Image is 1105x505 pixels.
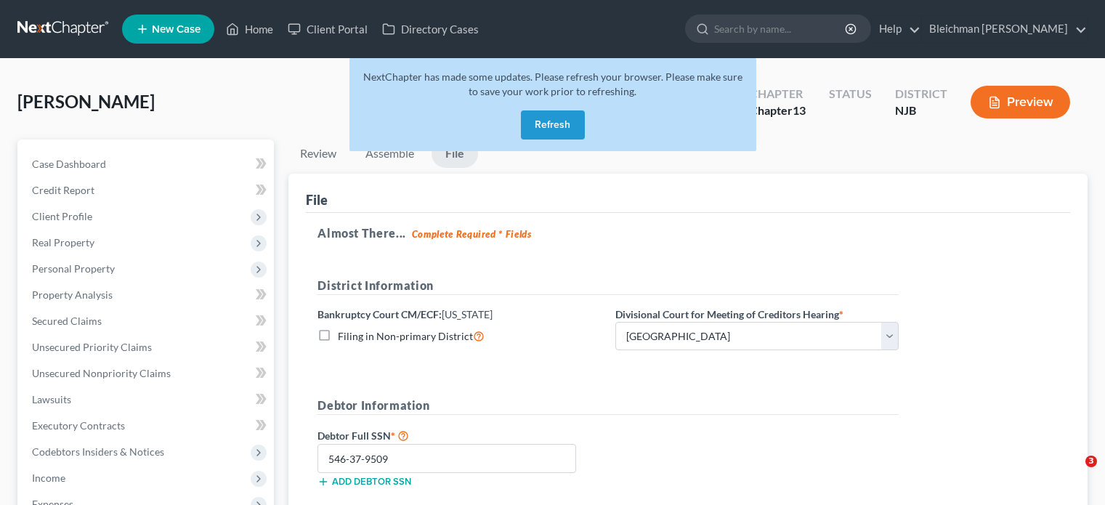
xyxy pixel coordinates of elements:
[872,16,920,42] a: Help
[1085,456,1097,467] span: 3
[714,15,847,42] input: Search by name...
[32,419,125,432] span: Executory Contracts
[219,16,280,42] a: Home
[32,210,92,222] span: Client Profile
[32,445,164,458] span: Codebtors Insiders & Notices
[750,86,806,102] div: Chapter
[615,307,843,322] label: Divisional Court for Meeting of Creditors Hearing
[971,86,1070,118] button: Preview
[895,86,947,102] div: District
[317,476,411,488] button: Add debtor SSN
[280,16,375,42] a: Client Portal
[363,70,742,97] span: NextChapter has made some updates. Please refresh your browser. Please make sure to save your wor...
[375,16,486,42] a: Directory Cases
[32,288,113,301] span: Property Analysis
[20,308,274,334] a: Secured Claims
[793,103,806,117] span: 13
[32,367,171,379] span: Unsecured Nonpriority Claims
[32,472,65,484] span: Income
[32,262,115,275] span: Personal Property
[338,330,473,342] span: Filing in Non-primary District
[306,191,328,209] div: File
[922,16,1087,42] a: Bleichman [PERSON_NAME]
[1056,456,1090,490] iframe: Intercom live chat
[32,341,152,353] span: Unsecured Priority Claims
[20,282,274,308] a: Property Analysis
[288,140,348,168] a: Review
[317,225,1059,242] h5: Almost There...
[20,334,274,360] a: Unsecured Priority Claims
[412,228,532,240] strong: Complete Required * Fields
[32,236,94,249] span: Real Property
[32,393,71,405] span: Lawsuits
[317,277,899,295] h5: District Information
[521,110,585,140] button: Refresh
[20,177,274,203] a: Credit Report
[20,387,274,413] a: Lawsuits
[750,102,806,119] div: Chapter
[20,151,274,177] a: Case Dashboard
[32,158,106,170] span: Case Dashboard
[442,308,493,320] span: [US_STATE]
[310,427,608,444] label: Debtor Full SSN
[152,24,201,35] span: New Case
[317,307,493,322] label: Bankruptcy Court CM/ECF:
[829,86,872,102] div: Status
[20,360,274,387] a: Unsecured Nonpriority Claims
[17,91,155,112] span: [PERSON_NAME]
[317,444,576,473] input: XXX-XX-XXXX
[20,413,274,439] a: Executory Contracts
[32,184,94,196] span: Credit Report
[317,397,899,415] h5: Debtor Information
[32,315,102,327] span: Secured Claims
[895,102,947,119] div: NJB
